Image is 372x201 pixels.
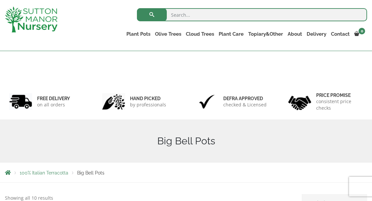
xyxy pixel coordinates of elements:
p: consistent price checks [316,98,363,111]
span: 0 [359,28,365,34]
p: on all orders [37,101,70,108]
a: Delivery [304,29,329,39]
a: Cloud Trees [184,29,216,39]
input: Search... [137,8,367,21]
img: 2.jpg [102,93,125,110]
h1: Big Bell Pots [5,135,367,147]
a: About [285,29,304,39]
img: logo [5,7,57,32]
a: Plant Pots [124,29,153,39]
img: 1.jpg [9,93,32,110]
a: Plant Care [216,29,246,39]
h6: Price promise [316,92,363,98]
p: checked & Licensed [223,101,267,108]
p: by professionals [130,101,166,108]
a: Topiary&Other [246,29,285,39]
a: 0 [352,29,367,39]
h6: Defra approved [223,96,267,101]
h6: hand picked [130,96,166,101]
a: 100% Italian Terracotta [20,170,68,175]
h6: FREE DELIVERY [37,96,70,101]
img: 4.jpg [288,92,311,112]
a: Contact [329,29,352,39]
span: Big Bell Pots [77,170,104,175]
img: 3.jpg [195,93,218,110]
nav: Breadcrumbs [5,170,367,175]
a: Olive Trees [153,29,184,39]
